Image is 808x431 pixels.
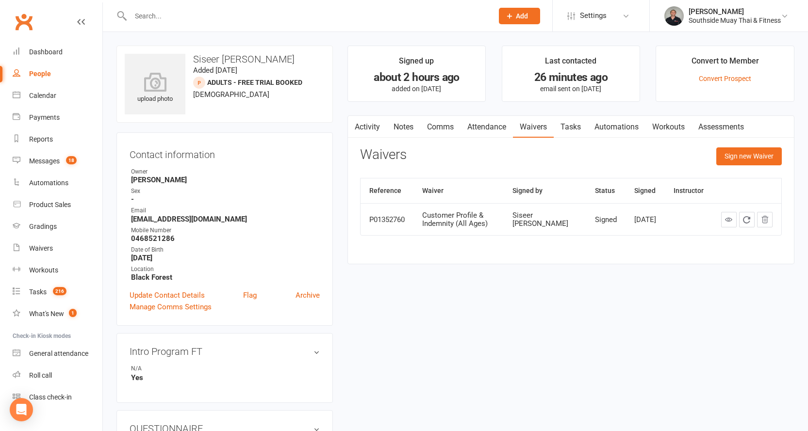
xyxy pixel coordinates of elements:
a: Automations [588,116,645,138]
strong: 0468521286 [131,234,320,243]
div: P01352760 [369,216,405,224]
div: Calendar [29,92,56,99]
span: 18 [66,156,77,164]
h3: Waivers [360,147,407,162]
strong: - [131,195,320,204]
strong: [EMAIL_ADDRESS][DOMAIN_NAME] [131,215,320,223]
h3: Contact information [130,145,320,160]
div: Southside Muay Thai & Fitness [689,16,781,25]
div: about 2 hours ago [357,72,477,82]
div: Roll call [29,371,52,379]
div: Location [131,265,320,274]
span: Settings [580,5,607,27]
div: Automations [29,179,68,187]
div: General attendance [29,350,88,357]
a: Archive [296,289,320,301]
span: [DEMOGRAPHIC_DATA] [193,90,269,99]
p: email sent on [DATE] [511,85,631,93]
span: Adults - Free Trial Booked [207,79,302,86]
strong: [PERSON_NAME] [131,176,320,184]
a: Reports [13,128,102,150]
div: Dashboard [29,48,63,56]
h3: Siseer [PERSON_NAME] [125,54,325,64]
a: Assessments [692,116,751,138]
a: Dashboard [13,41,102,63]
div: People [29,70,51,78]
h3: Intro Program FT [130,346,320,357]
div: What's New [29,310,64,318]
div: Reports [29,135,53,143]
div: Email [131,206,320,215]
div: Tasks [29,288,47,296]
div: Gradings [29,223,57,230]
th: Status [586,178,626,203]
div: Sex [131,187,320,196]
div: Customer Profile & Indemnity (All Ages) [422,211,495,227]
div: [DATE] [634,216,656,224]
a: Class kiosk mode [13,386,102,408]
button: Add [499,8,540,24]
div: N/A [131,364,211,373]
th: Signed [626,178,665,203]
div: Payments [29,113,60,121]
a: Workouts [13,259,102,281]
p: added on [DATE] [357,85,477,93]
a: Activity [348,116,387,138]
div: Messages [29,157,60,165]
time: Added [DATE] [193,66,237,75]
a: Product Sales [13,194,102,216]
img: thumb_image1524148262.png [664,6,684,26]
div: [PERSON_NAME] [689,7,781,16]
strong: Black Forest [131,273,320,282]
th: Reference [361,178,413,203]
div: Class check-in [29,393,72,401]
div: Open Intercom Messenger [10,398,33,421]
th: Waiver [413,178,504,203]
th: Signed by [504,178,586,203]
div: Signed [595,216,617,224]
input: Search... [128,9,486,23]
a: Comms [420,116,461,138]
a: Flag [243,289,257,301]
div: Workouts [29,266,58,274]
a: Clubworx [12,10,36,34]
div: Siseer [PERSON_NAME] [512,211,577,227]
a: Tasks 216 [13,281,102,303]
a: Update Contact Details [130,289,205,301]
span: Add [516,12,528,20]
div: Mobile Number [131,226,320,235]
strong: Yes [131,373,320,382]
div: Product Sales [29,201,71,208]
a: General attendance kiosk mode [13,343,102,365]
div: Owner [131,167,320,176]
a: Waivers [513,116,554,138]
div: Waivers [29,244,53,252]
div: 26 minutes ago [511,72,631,82]
a: Messages 18 [13,150,102,172]
div: upload photo [125,72,185,104]
a: Payments [13,107,102,128]
a: Manage Comms Settings [130,301,212,313]
a: People [13,63,102,85]
span: 216 [53,287,66,295]
a: Gradings [13,216,102,238]
a: Attendance [461,116,513,138]
strong: [DATE] [131,254,320,262]
div: Date of Birth [131,245,320,255]
a: Notes [387,116,420,138]
a: Automations [13,172,102,194]
a: What's New1 [13,303,102,325]
span: 1 [69,309,77,317]
th: Instructor [665,178,712,203]
a: Roll call [13,365,102,386]
div: Last contacted [545,55,596,72]
a: Workouts [645,116,692,138]
div: Signed up [399,55,434,72]
a: Convert Prospect [699,75,751,82]
a: Calendar [13,85,102,107]
div: Convert to Member [692,55,759,72]
a: Waivers [13,238,102,259]
button: Sign new Waiver [716,147,782,165]
a: Tasks [554,116,588,138]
